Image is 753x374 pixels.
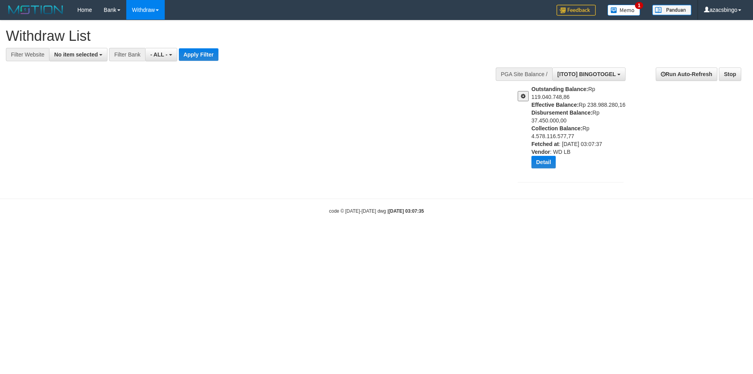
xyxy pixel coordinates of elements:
button: [ITOTO] BINGOTOGEL [552,68,626,81]
b: Vendor [531,149,550,155]
button: No item selected [49,48,107,61]
div: Rp 119.040.748,86 Rp 238.988.280,16 Rp 37.450.000,00 Rp 4.578.116.577,77 : [DATE] 03:07:37 : WD LB [531,85,629,174]
b: Fetched at [531,141,559,147]
img: Feedback.jpg [557,5,596,16]
button: - ALL - [145,48,177,61]
h1: Withdraw List [6,28,494,44]
strong: [DATE] 03:07:35 [389,208,424,214]
div: Filter Bank [109,48,145,61]
img: panduan.png [652,5,691,15]
img: MOTION_logo.png [6,4,65,16]
a: Stop [719,68,741,81]
b: Disbursement Balance: [531,109,593,116]
button: Detail [531,156,556,168]
span: No item selected [54,51,98,58]
span: 1 [635,2,643,9]
img: Button%20Memo.svg [607,5,640,16]
b: Collection Balance: [531,125,582,131]
span: [ITOTO] BINGOTOGEL [557,71,616,77]
small: code © [DATE]-[DATE] dwg | [329,208,424,214]
div: PGA Site Balance / [496,68,552,81]
b: Effective Balance: [531,102,579,108]
a: Run Auto-Refresh [656,68,717,81]
span: - ALL - [150,51,167,58]
button: Apply Filter [179,48,218,61]
div: Filter Website [6,48,49,61]
b: Outstanding Balance: [531,86,588,92]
